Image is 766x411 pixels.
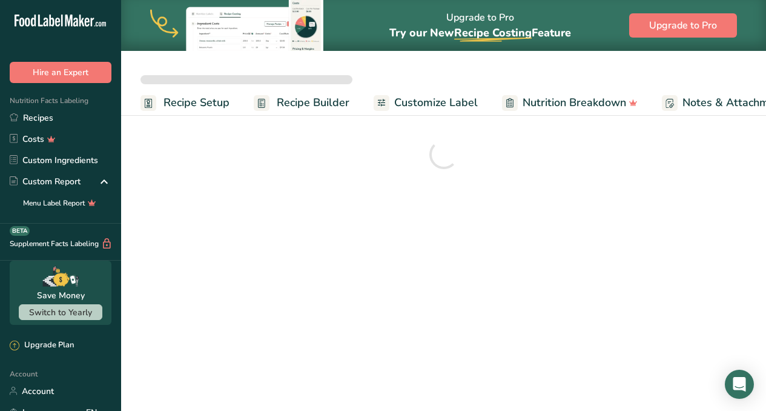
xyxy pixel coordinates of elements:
[10,62,111,83] button: Hire an Expert
[725,370,754,399] div: Open Intercom Messenger
[29,307,92,318] span: Switch to Yearly
[374,89,478,116] a: Customize Label
[10,339,74,352] div: Upgrade Plan
[19,304,102,320] button: Switch to Yearly
[254,89,349,116] a: Recipe Builder
[163,95,229,111] span: Recipe Setup
[140,89,229,116] a: Recipe Setup
[502,89,638,116] a: Nutrition Breakdown
[454,25,532,40] span: Recipe Costing
[394,95,478,111] span: Customize Label
[37,289,85,302] div: Save Money
[523,95,626,111] span: Nutrition Breakdown
[10,226,30,236] div: BETA
[277,95,349,111] span: Recipe Builder
[389,1,571,51] div: Upgrade to Pro
[389,25,571,40] span: Try our New Feature
[629,13,737,38] button: Upgrade to Pro
[649,18,717,33] span: Upgrade to Pro
[10,175,81,188] div: Custom Report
